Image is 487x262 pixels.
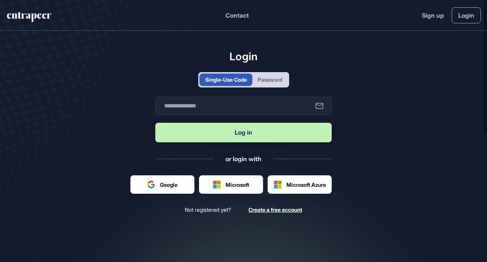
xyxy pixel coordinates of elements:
button: Log in [155,123,332,142]
h1: Login [155,50,332,63]
button: Contact [225,10,249,20]
a: entrapeer-logo [6,12,52,25]
div: or login with [225,155,262,163]
a: Sign up [422,11,444,20]
div: Single-Use Code [205,76,247,84]
a: Login [452,7,481,23]
div: Password [258,76,282,84]
a: Create a free account [248,206,302,213]
span: Not registered yet? [185,206,231,213]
